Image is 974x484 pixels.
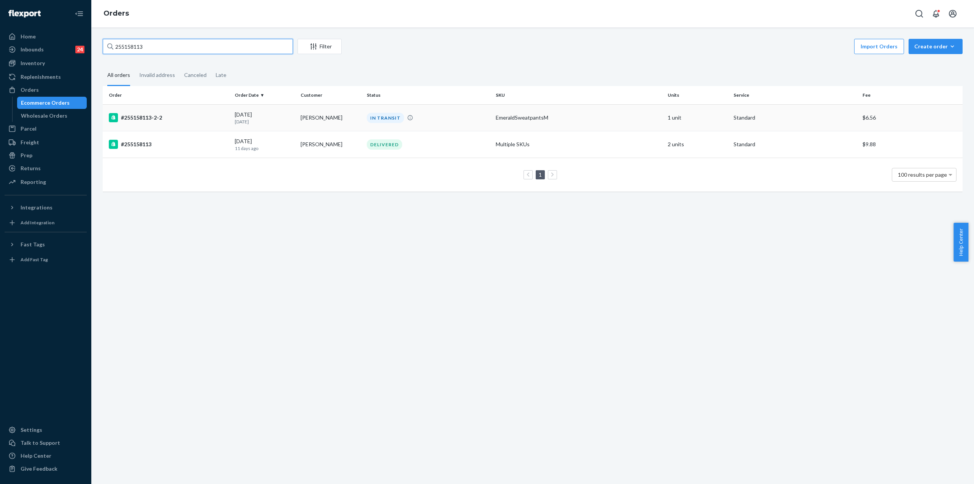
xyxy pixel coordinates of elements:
[493,131,665,158] td: Multiple SKUs
[21,426,42,434] div: Settings
[5,254,87,266] a: Add Fast Tag
[914,43,957,50] div: Create order
[665,86,730,104] th: Units
[21,73,61,81] div: Replenishments
[5,424,87,436] a: Settings
[21,139,39,146] div: Freight
[21,465,57,473] div: Give Feedback
[5,136,87,149] a: Freight
[21,241,45,248] div: Fast Tags
[21,439,60,447] div: Talk to Support
[21,452,51,460] div: Help Center
[235,145,294,152] p: 11 days ago
[5,123,87,135] a: Parcel
[5,43,87,56] a: Inbounds24
[21,99,70,107] div: Ecommerce Orders
[17,97,87,109] a: Ecommerce Orders
[97,3,135,25] ol: breadcrumbs
[107,65,130,86] div: All orders
[109,113,229,122] div: #255158113-2-2
[5,162,87,174] a: Returns
[5,238,87,251] button: Fast Tags
[5,201,87,214] button: Integrations
[909,39,963,54] button: Create order
[5,57,87,69] a: Inventory
[367,113,404,123] div: IN TRANSIT
[859,131,963,158] td: $9.88
[537,171,543,178] a: Page 1 is your current page
[364,86,493,104] th: Status
[75,46,84,53] div: 24
[298,39,342,54] button: Filter
[5,71,87,83] a: Replenishments
[493,86,665,104] th: SKU
[232,86,298,104] th: Order Date
[734,141,856,148] p: Standard
[17,110,87,122] a: Wholesale Orders
[216,65,226,85] div: Late
[21,219,54,226] div: Add Integration
[665,104,730,131] td: 1 unit
[72,6,87,21] button: Close Navigation
[21,33,36,40] div: Home
[21,152,32,159] div: Prep
[298,104,363,131] td: [PERSON_NAME]
[928,6,944,21] button: Open notifications
[21,59,45,67] div: Inventory
[8,10,41,18] img: Flexport logo
[139,65,175,85] div: Invalid address
[21,178,46,186] div: Reporting
[5,217,87,229] a: Add Integration
[21,46,44,53] div: Inbounds
[5,30,87,43] a: Home
[367,139,402,150] div: DELIVERED
[103,39,293,54] input: Search orders
[21,112,67,120] div: Wholesale Orders
[912,6,927,21] button: Open Search Box
[859,86,963,104] th: Fee
[103,9,129,18] a: Orders
[5,149,87,161] a: Prep
[854,39,904,54] button: Import Orders
[859,104,963,131] td: $6.56
[496,114,662,121] div: EmeraldSweatpantsM
[235,118,294,125] p: [DATE]
[21,256,48,263] div: Add Fast Tag
[301,92,360,98] div: Customer
[898,171,947,178] span: 100 results per page
[665,131,730,158] td: 2 units
[5,437,87,449] a: Talk to Support
[21,125,37,133] div: Parcel
[103,86,232,104] th: Order
[953,223,968,262] button: Help Center
[5,84,87,96] a: Orders
[235,137,294,152] div: [DATE]
[298,131,363,158] td: [PERSON_NAME]
[5,450,87,462] a: Help Center
[5,176,87,188] a: Reporting
[21,165,41,172] div: Returns
[298,43,341,50] div: Filter
[235,111,294,125] div: [DATE]
[184,65,207,85] div: Canceled
[945,6,960,21] button: Open account menu
[5,463,87,475] button: Give Feedback
[109,140,229,149] div: #255158113
[21,204,53,211] div: Integrations
[734,114,856,121] p: Standard
[730,86,859,104] th: Service
[21,86,39,94] div: Orders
